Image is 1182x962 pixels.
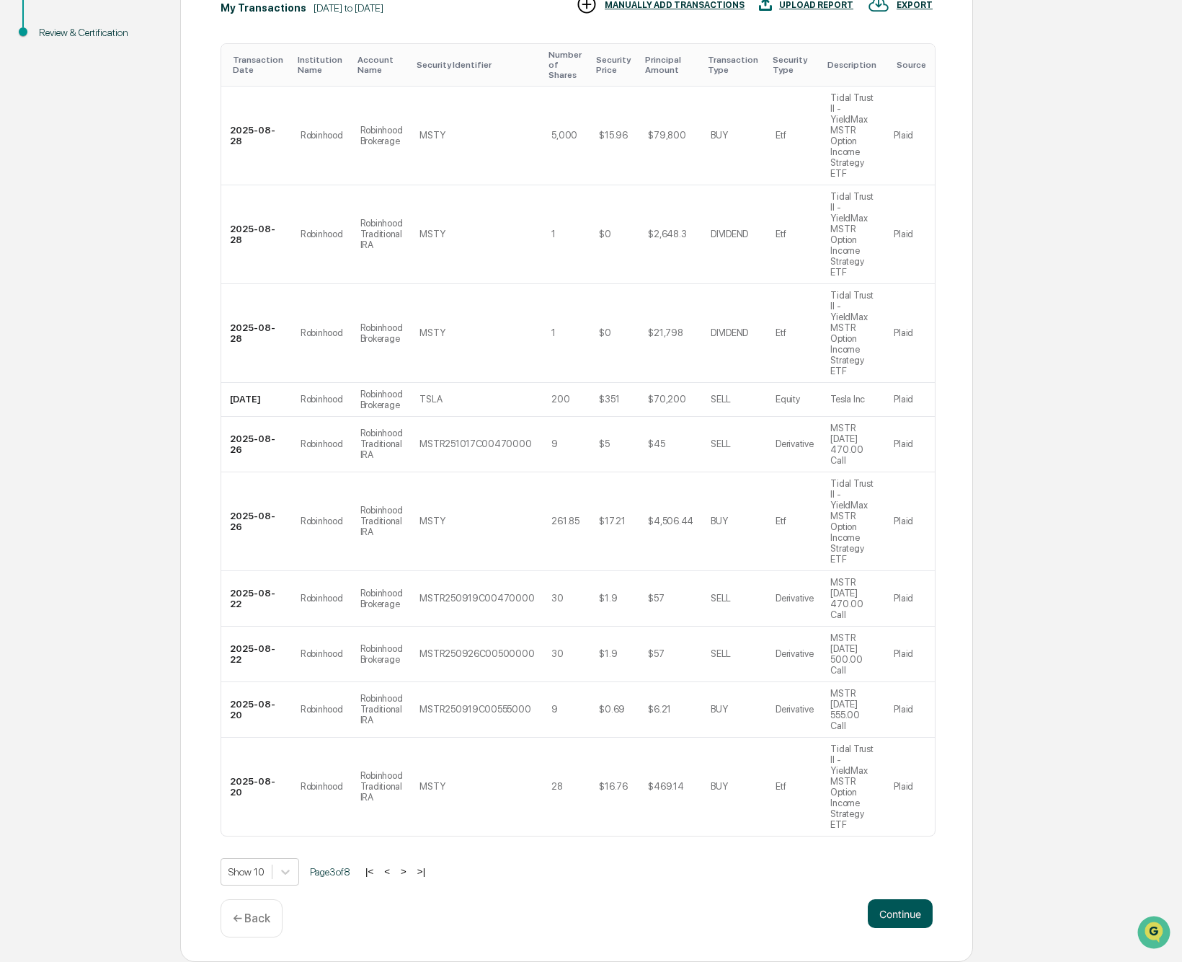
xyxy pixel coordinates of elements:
[551,130,577,141] div: 5,000
[221,87,292,185] td: 2025-08-28
[599,704,625,715] div: $0.69
[310,866,350,878] span: Page 3 of 8
[119,182,179,196] span: Attestations
[29,209,91,224] span: Data Lookup
[301,327,343,338] div: Robinhood
[648,781,683,792] div: $469.14
[551,781,562,792] div: 28
[648,704,671,715] div: $6.21
[885,87,935,185] td: Plaid
[599,327,610,338] div: $0
[773,55,816,75] div: Toggle SortBy
[830,743,876,830] div: Tidal Trust II - YieldMax MSTR Option Income Strategy ETF
[301,394,343,405] div: Robinhood
[599,781,627,792] div: $16.76
[776,648,813,659] div: Derivative
[648,516,693,526] div: $4,506.44
[352,185,412,284] td: Robinhood Traditional IRA
[417,60,537,70] div: Toggle SortBy
[221,627,292,682] td: 2025-08-22
[49,110,236,125] div: Start new chat
[599,438,609,449] div: $5
[221,738,292,836] td: 2025-08-20
[361,865,378,878] button: |<
[830,394,865,405] div: Tesla Inc
[885,417,935,472] td: Plaid
[648,593,664,604] div: $57
[298,55,346,75] div: Toggle SortBy
[352,383,412,417] td: Robinhood Brokerage
[551,704,558,715] div: 9
[551,593,563,604] div: 30
[830,290,876,376] div: Tidal Trust II - YieldMax MSTR Option Income Strategy ETF
[885,284,935,383] td: Plaid
[551,394,569,405] div: 200
[551,648,563,659] div: 30
[711,704,727,715] div: BUY
[105,183,116,195] div: 🗄️
[776,593,813,604] div: Derivative
[352,284,412,383] td: Robinhood Brokerage
[143,244,174,255] span: Pylon
[419,516,445,526] div: MSTY
[221,472,292,571] td: 2025-08-26
[301,130,343,141] div: Robinhood
[868,899,933,928] button: Continue
[776,516,786,526] div: Etf
[548,50,585,80] div: Toggle SortBy
[551,516,579,526] div: 261.85
[301,704,343,715] div: Robinhood
[885,627,935,682] td: Plaid
[711,229,748,239] div: DIVIDEND
[711,130,727,141] div: BUY
[711,438,731,449] div: SELL
[599,648,617,659] div: $1.9
[776,781,786,792] div: Etf
[9,176,99,202] a: 🖐️Preclearance
[39,25,157,40] div: Review & Certification
[827,60,879,70] div: Toggle SortBy
[885,682,935,738] td: Plaid
[897,60,929,70] div: Toggle SortBy
[648,130,685,141] div: $79,800
[301,781,343,792] div: Robinhood
[885,383,935,417] td: Plaid
[648,394,685,405] div: $70,200
[596,55,634,75] div: Toggle SortBy
[419,704,530,715] div: MSTR250919C00555000
[599,394,619,405] div: $351
[830,688,876,731] div: MSTR [DATE] 555.00 Call
[314,2,383,14] div: [DATE] to [DATE]
[776,327,786,338] div: Etf
[830,577,876,620] div: MSTR [DATE] 470.00 Call
[352,417,412,472] td: Robinhood Traditional IRA
[830,478,876,565] div: Tidal Trust II - YieldMax MSTR Option Income Strategy ETF
[885,472,935,571] td: Plaid
[380,865,394,878] button: <
[551,327,556,338] div: 1
[776,130,786,141] div: Etf
[419,781,445,792] div: MSTY
[711,516,727,526] div: BUY
[352,682,412,738] td: Robinhood Traditional IRA
[99,176,185,202] a: 🗄️Attestations
[49,125,182,136] div: We're available if you need us!
[599,593,617,604] div: $1.9
[830,632,876,676] div: MSTR [DATE] 500.00 Call
[711,593,731,604] div: SELL
[301,516,343,526] div: Robinhood
[645,55,696,75] div: Toggle SortBy
[29,182,93,196] span: Preclearance
[419,593,534,604] div: MSTR250919C00470000
[1136,914,1175,953] iframe: Open customer support
[648,327,683,338] div: $21,798
[102,244,174,255] a: Powered byPylon
[419,648,534,659] div: MSTR250926C00500000
[419,394,442,405] div: TSLA
[301,593,343,604] div: Robinhood
[9,203,97,229] a: 🔎Data Lookup
[221,2,306,14] div: My Transactions
[245,115,262,132] button: Start new chat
